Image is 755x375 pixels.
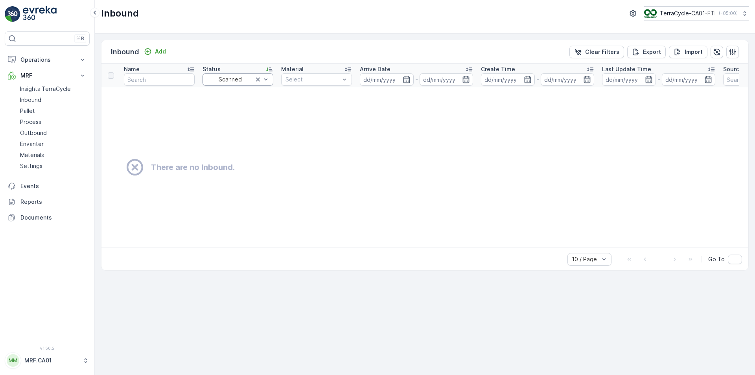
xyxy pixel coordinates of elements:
[627,46,666,58] button: Export
[20,56,74,64] p: Operations
[657,75,660,84] p: -
[20,107,35,115] p: Pallet
[203,65,221,73] p: Status
[5,352,90,369] button: MMMRF.CA01
[20,162,42,170] p: Settings
[155,48,166,55] p: Add
[124,73,195,86] input: Search
[20,198,87,206] p: Reports
[602,73,656,86] input: dd/mm/yyyy
[536,75,539,84] p: -
[602,65,651,73] p: Last Update Time
[644,9,657,18] img: TC_BVHiTW6.png
[5,6,20,22] img: logo
[719,10,738,17] p: ( -05:00 )
[5,178,90,194] a: Events
[151,161,235,173] h2: There are no Inbound.
[481,73,535,86] input: dd/mm/yyyy
[708,255,725,263] span: Go To
[101,7,139,20] p: Inbound
[23,6,57,22] img: logo_light-DOdMpM7g.png
[5,346,90,351] span: v 1.50.2
[723,65,742,73] p: Source
[111,46,139,57] p: Inbound
[5,194,90,210] a: Reports
[685,48,703,56] p: Import
[20,182,87,190] p: Events
[24,357,79,364] p: MRF.CA01
[141,47,169,56] button: Add
[124,65,140,73] p: Name
[360,65,390,73] p: Arrive Date
[20,129,47,137] p: Outbound
[20,85,71,93] p: Insights TerraCycle
[360,73,414,86] input: dd/mm/yyyy
[281,65,304,73] p: Material
[20,72,74,79] p: MRF
[585,48,619,56] p: Clear Filters
[17,161,90,172] a: Settings
[285,76,340,83] p: Select
[17,139,90,150] a: Envanter
[660,9,716,17] p: TerraCycle-CA01-FTI
[644,6,749,20] button: TerraCycle-CA01-FTI(-05:00)
[420,73,473,86] input: dd/mm/yyyy
[20,140,44,148] p: Envanter
[415,75,418,84] p: -
[481,65,515,73] p: Create Time
[17,127,90,139] a: Outbound
[20,214,87,222] p: Documents
[662,73,716,86] input: dd/mm/yyyy
[17,94,90,105] a: Inbound
[20,96,41,104] p: Inbound
[20,151,44,159] p: Materials
[17,83,90,94] a: Insights TerraCycle
[5,68,90,83] button: MRF
[17,105,90,116] a: Pallet
[17,150,90,161] a: Materials
[7,354,19,367] div: MM
[20,118,41,126] p: Process
[541,73,595,86] input: dd/mm/yyyy
[643,48,661,56] p: Export
[17,116,90,127] a: Process
[5,210,90,225] a: Documents
[5,52,90,68] button: Operations
[669,46,707,58] button: Import
[76,35,84,42] p: ⌘B
[569,46,624,58] button: Clear Filters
